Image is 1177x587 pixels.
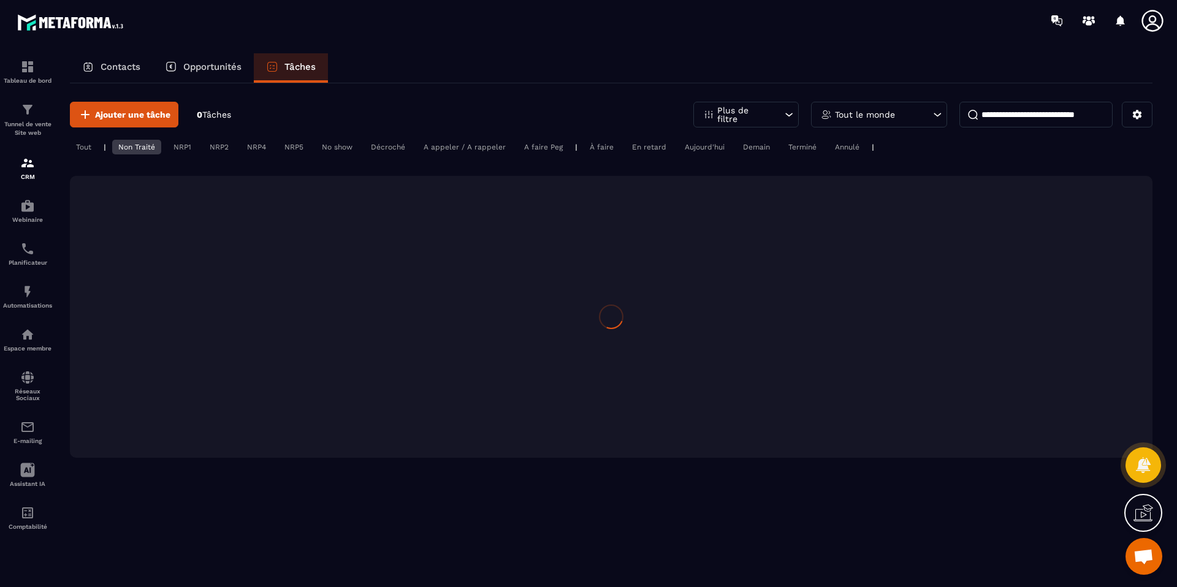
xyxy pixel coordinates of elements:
[101,61,140,72] p: Contacts
[153,53,254,83] a: Opportunités
[365,140,411,154] div: Décroché
[202,110,231,119] span: Tâches
[20,506,35,520] img: accountant
[3,259,52,266] p: Planificateur
[3,361,52,411] a: social-networksocial-networkRéseaux Sociaux
[679,140,731,154] div: Aujourd'hui
[183,61,242,72] p: Opportunités
[3,318,52,361] a: automationsautomationsEspace membre
[417,140,512,154] div: A appeler / A rappeler
[254,53,328,83] a: Tâches
[3,173,52,180] p: CRM
[3,480,52,487] p: Assistant IA
[3,120,52,137] p: Tunnel de vente Site web
[518,140,569,154] div: A faire Peg
[3,146,52,189] a: formationformationCRM
[197,109,231,121] p: 0
[20,102,35,117] img: formation
[3,345,52,352] p: Espace membre
[3,216,52,223] p: Webinaire
[70,102,178,127] button: Ajouter une tâche
[316,140,359,154] div: No show
[3,523,52,530] p: Comptabilité
[20,327,35,342] img: automations
[3,93,52,146] a: formationformationTunnel de vente Site web
[278,140,310,154] div: NRP5
[104,143,106,151] p: |
[20,199,35,213] img: automations
[782,140,823,154] div: Terminé
[241,140,272,154] div: NRP4
[204,140,235,154] div: NRP2
[835,110,895,119] p: Tout le monde
[20,156,35,170] img: formation
[3,437,52,444] p: E-mailing
[3,189,52,232] a: automationsautomationsWebinaire
[20,59,35,74] img: formation
[3,275,52,318] a: automationsautomationsAutomatisations
[829,140,866,154] div: Annulé
[20,370,35,385] img: social-network
[20,241,35,256] img: scheduler
[3,411,52,453] a: emailemailE-mailing
[112,140,161,154] div: Non Traité
[872,143,874,151] p: |
[20,284,35,299] img: automations
[717,106,771,123] p: Plus de filtre
[3,77,52,84] p: Tableau de bord
[737,140,776,154] div: Demain
[70,53,153,83] a: Contacts
[3,302,52,309] p: Automatisations
[626,140,672,154] div: En retard
[1126,538,1162,575] div: Ouvrir le chat
[20,420,35,434] img: email
[70,140,97,154] div: Tout
[167,140,197,154] div: NRP1
[95,108,170,121] span: Ajouter une tâche
[3,496,52,539] a: accountantaccountantComptabilité
[3,232,52,275] a: schedulerschedulerPlanificateur
[584,140,620,154] div: À faire
[284,61,316,72] p: Tâches
[17,11,128,34] img: logo
[575,143,577,151] p: |
[3,50,52,93] a: formationformationTableau de bord
[3,453,52,496] a: Assistant IA
[3,388,52,401] p: Réseaux Sociaux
